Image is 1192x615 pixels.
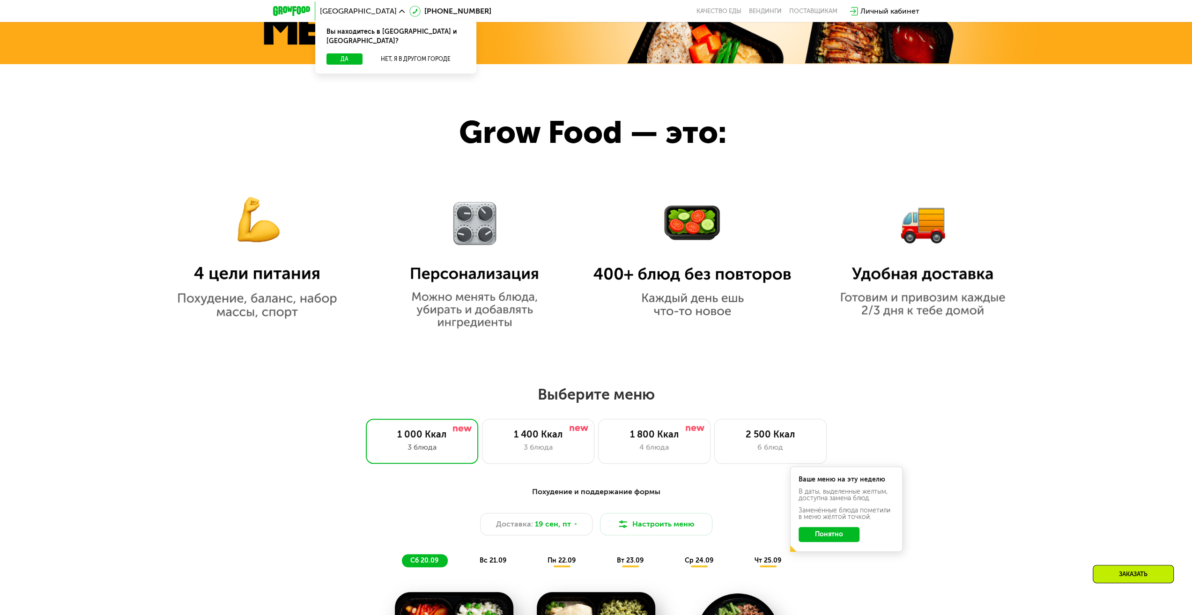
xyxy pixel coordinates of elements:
[608,429,701,440] div: 1 800 Ккал
[366,53,465,65] button: Нет, я в другом городе
[799,507,894,520] div: Заменённые блюда пометили в меню жёлтой точкой.
[326,53,363,65] button: Да
[548,556,576,564] span: пн 22.09
[30,385,1162,404] h2: Выберите меню
[617,556,644,564] span: вт 23.09
[696,7,741,15] a: Качество еды
[409,6,491,17] a: [PHONE_NUMBER]
[608,442,701,453] div: 4 блюда
[1093,565,1174,583] div: Заказать
[319,486,874,498] div: Похудение и поддержание формы
[480,556,506,564] span: вс 21.09
[749,7,782,15] a: Вендинги
[376,429,468,440] div: 1 000 Ккал
[724,429,817,440] div: 2 500 Ккал
[376,442,468,453] div: 3 блюда
[315,20,476,53] div: Вы находитесь в [GEOGRAPHIC_DATA] и [GEOGRAPHIC_DATA]?
[600,513,712,535] button: Настроить меню
[496,519,533,530] span: Доставка:
[685,556,713,564] span: ср 24.09
[799,476,894,483] div: Ваше меню на эту неделю
[799,489,894,502] div: В даты, выделенные желтым, доступна замена блюд.
[410,556,438,564] span: сб 20.09
[724,442,817,453] div: 6 блюд
[492,442,585,453] div: 3 блюда
[535,519,571,530] span: 19 сен, пт
[799,527,859,542] button: Понятно
[755,556,781,564] span: чт 25.09
[320,7,397,15] span: [GEOGRAPHIC_DATA]
[492,429,585,440] div: 1 400 Ккал
[789,7,837,15] div: поставщикам
[459,109,775,156] div: Grow Food — это:
[860,6,919,17] div: Личный кабинет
